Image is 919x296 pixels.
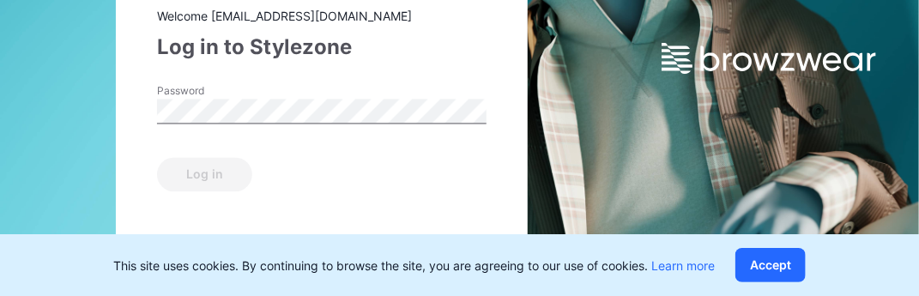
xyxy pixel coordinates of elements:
div: Welcome [EMAIL_ADDRESS][DOMAIN_NAME] [157,7,487,25]
a: Learn more [651,258,715,273]
label: Password [157,83,277,99]
p: This site uses cookies. By continuing to browse the site, you are agreeing to our use of cookies. [113,257,715,275]
button: Accept [735,248,806,282]
div: Log in to Stylezone [157,32,487,63]
img: browzwear-logo.e42bd6dac1945053ebaf764b6aa21510.svg [662,43,876,74]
